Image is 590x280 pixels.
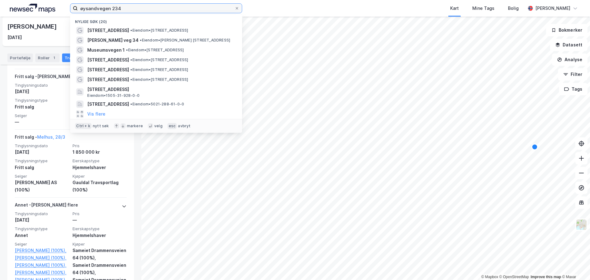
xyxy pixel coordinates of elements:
div: Fritt salg [15,103,69,111]
div: — [15,118,69,126]
input: Søk på adresse, matrikkel, gårdeiere, leietakere eller personer [78,4,234,13]
button: Tags [559,83,588,95]
div: Annet - [PERSON_NAME] flere [15,201,78,211]
div: Ctrl + k [75,123,92,129]
span: • [130,67,132,72]
div: Gauldal Travsportlag (100%) [73,179,127,194]
div: Sameiet Drammensveien 64 (100%), [73,262,127,276]
span: • [130,28,132,33]
span: Selger [15,174,69,179]
a: [PERSON_NAME] (100%), [15,262,69,269]
div: Sameiet Drammensveien 64 (100%), [73,247,127,262]
div: Fritt salg - [15,133,65,143]
div: Kontrollprogram for chat [559,250,590,280]
iframe: Chat Widget [559,250,590,280]
span: Eierskapstype [73,226,127,231]
span: Eiendom • [STREET_ADDRESS] [130,67,188,72]
span: Eiendom • 5021-288-61-0-0 [130,102,184,107]
button: Vis flere [87,110,105,118]
div: [DATE] [15,216,69,224]
div: Hjemmelshaver [73,164,127,171]
div: Fritt salg - [PERSON_NAME] flere [15,73,84,83]
div: Mine Tags [472,5,494,12]
div: [PERSON_NAME] AS (100%) [15,179,69,194]
span: [STREET_ADDRESS] [87,86,235,93]
img: logo.a4113a55bc3d86da70a041830d287a7e.svg [10,4,55,13]
div: Map marker [532,144,537,149]
span: [STREET_ADDRESS] [87,56,129,64]
span: Eiendom • [STREET_ADDRESS] [130,28,188,33]
a: [PERSON_NAME] (100%), [15,247,69,254]
span: Tinglysningsdato [15,83,69,88]
span: [STREET_ADDRESS] [87,27,129,34]
div: — [73,216,127,224]
a: Mapbox [481,275,498,279]
a: [PERSON_NAME] (100%), [15,254,69,262]
button: Datasett [550,39,588,51]
div: Transaksjoner [62,53,104,62]
div: [DATE] [7,34,22,41]
span: Tinglysningsdato [15,211,69,216]
div: nytt søk [93,124,109,128]
span: • [130,57,132,62]
div: Annet [15,232,69,239]
div: [DATE] [15,148,69,156]
div: [PERSON_NAME] [535,5,570,12]
div: Portefølje [7,53,33,62]
div: velg [154,124,163,128]
button: Filter [558,68,588,81]
div: Roller [35,53,60,62]
span: Pris [73,211,127,216]
span: [PERSON_NAME] veg 34 [87,37,139,44]
span: Pris [73,143,127,148]
span: Tinglysningstype [15,226,69,231]
div: 1 [51,55,57,61]
div: markere [127,124,143,128]
div: [DATE] [15,88,69,95]
span: • [140,38,142,42]
button: Bokmerker [546,24,588,36]
span: [STREET_ADDRESS] [87,101,129,108]
span: Tinglysningstype [15,158,69,164]
img: Z [576,219,587,231]
span: Eiendom • [PERSON_NAME] [STREET_ADDRESS] [140,38,230,43]
span: • [130,102,132,106]
span: • [130,77,132,82]
div: Nylige søk (20) [70,14,242,26]
div: avbryt [178,124,191,128]
span: Eiendom • [STREET_ADDRESS] [130,77,188,82]
button: Analyse [552,53,588,66]
span: Eiendom • 1505-31-928-0-0 [87,93,140,98]
span: • [126,48,128,52]
span: Eierskapstype [73,158,127,164]
div: 1 850 000 kr [73,148,127,156]
span: Kjøper [73,174,127,179]
span: Selger [15,242,69,247]
span: Tinglysningstype [15,98,69,103]
span: Kjøper [73,242,127,247]
span: Museumsvegen 1 [87,46,125,54]
div: esc [167,123,177,129]
a: Melhus, 28/3 [37,134,65,140]
div: Hjemmelshaver [73,232,127,239]
div: Fritt salg [15,164,69,171]
span: Eiendom • [STREET_ADDRESS] [126,48,184,53]
a: Improve this map [531,275,561,279]
span: Tinglysningsdato [15,143,69,148]
div: Kart [450,5,459,12]
span: Eiendom • [STREET_ADDRESS] [130,57,188,62]
div: Bolig [508,5,519,12]
span: [STREET_ADDRESS] [87,76,129,83]
div: [PERSON_NAME] [7,22,58,31]
a: OpenStreetMap [499,275,529,279]
span: Selger [15,113,69,118]
span: [STREET_ADDRESS] [87,66,129,73]
a: [PERSON_NAME] (100%), [15,269,69,276]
